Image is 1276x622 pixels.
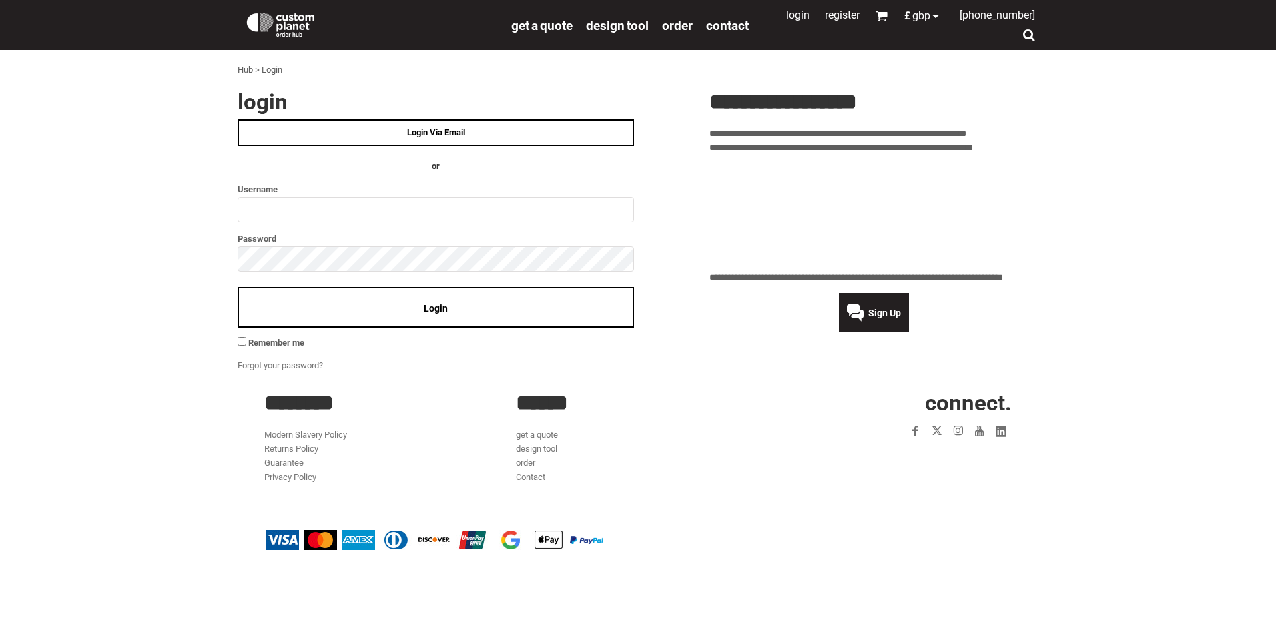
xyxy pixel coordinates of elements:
[825,9,860,21] a: Register
[516,472,545,482] a: Contact
[238,160,634,174] h4: OR
[912,11,930,21] span: GBP
[494,530,527,550] img: Google Pay
[238,337,246,346] input: Remember me
[960,9,1035,21] span: [PHONE_NUMBER]
[266,530,299,550] img: Visa
[380,530,413,550] img: Diners Club
[424,303,448,314] span: Login
[418,530,451,550] img: Discover
[511,18,573,33] span: get a quote
[868,308,901,318] span: Sign Up
[828,450,1012,466] iframe: Customer reviews powered by Trustpilot
[264,430,347,440] a: Modern Slavery Policy
[238,182,634,197] label: Username
[586,17,649,33] a: design tool
[532,530,565,550] img: Apple Pay
[706,18,749,33] span: Contact
[456,530,489,550] img: China UnionPay
[516,430,558,440] a: get a quote
[662,17,693,33] a: order
[516,444,557,454] a: design tool
[264,444,318,454] a: Returns Policy
[304,530,337,550] img: Mastercard
[586,18,649,33] span: design tool
[264,458,304,468] a: Guarantee
[264,472,316,482] a: Privacy Policy
[342,530,375,550] img: American Express
[238,3,505,43] a: Custom Planet
[238,91,634,113] h2: Login
[511,17,573,33] a: get a quote
[709,163,1038,263] iframe: Customer reviews powered by Trustpilot
[248,338,304,348] span: Remember me
[786,9,810,21] a: Login
[662,18,693,33] span: order
[516,458,535,468] a: order
[238,119,634,146] a: Login Via Email
[570,536,603,544] img: PayPal
[904,11,912,21] span: £
[706,17,749,33] a: Contact
[407,127,465,137] span: Login Via Email
[238,360,323,370] a: Forgot your password?
[238,231,634,246] label: Password
[255,63,260,77] div: >
[238,65,253,75] a: Hub
[244,10,317,37] img: Custom Planet
[768,392,1012,414] h2: CONNECT.
[262,63,282,77] div: Login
